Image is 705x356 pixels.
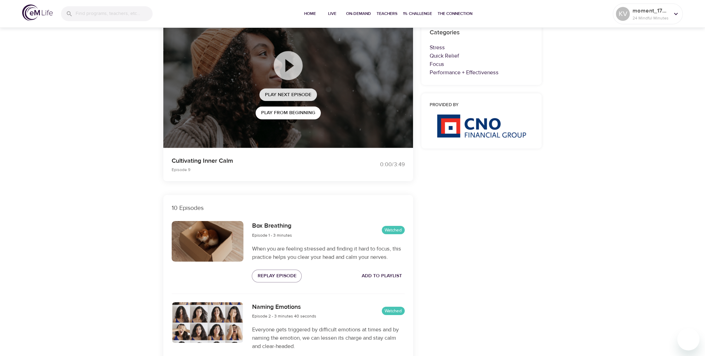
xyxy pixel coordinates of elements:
[252,232,292,238] span: Episode 1 - 3 minutes
[677,328,699,350] iframe: Button to launch messaging window
[382,227,405,234] span: Watched
[359,270,405,282] button: Add to Playlist
[172,156,344,166] p: Cultivating Inner Calm
[430,52,534,60] p: Quick Relief
[256,107,321,119] button: Play from beginning
[633,7,669,15] p: moment_1755283842
[353,161,405,169] div: 0:00 / 3:49
[382,308,405,314] span: Watched
[377,10,397,17] span: Teachers
[252,221,292,231] h6: Box Breathing
[362,272,402,280] span: Add to Playlist
[302,10,318,17] span: Home
[172,167,344,173] p: Episode 9
[438,10,472,17] span: The Connection
[403,10,432,17] span: 1% Challenge
[261,109,315,117] span: Play from beginning
[252,325,404,350] p: Everyone gets triggered by difficult emotions at times and by naming the emotion, we can lessen i...
[437,114,526,138] img: CNO%20logo.png
[252,313,316,319] span: Episode 2 - 3 minutes 40 seconds
[616,7,630,21] div: KV
[430,68,534,77] p: Performance + Effectiveness
[22,5,53,21] img: logo
[252,302,316,312] h6: Naming Emotions
[430,102,534,109] h6: Provided by
[252,270,302,282] button: Replay Episode
[76,6,153,21] input: Find programs, teachers, etc...
[324,10,341,17] span: Live
[252,245,404,261] p: When you are feeling stressed and finding it hard to focus, this practice helps you clear your he...
[430,60,534,68] p: Focus
[430,28,534,38] h6: Categories
[259,88,317,101] button: Play Next Episode
[346,10,371,17] span: On-Demand
[430,43,534,52] p: Stress
[172,203,405,213] p: 10 Episodes
[257,272,296,280] span: Replay Episode
[265,91,311,99] span: Play Next Episode
[633,15,669,21] p: 24 Mindful Minutes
